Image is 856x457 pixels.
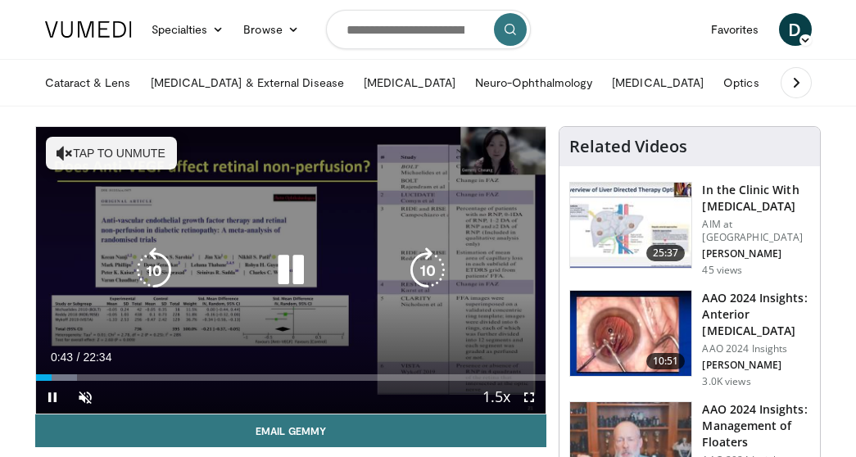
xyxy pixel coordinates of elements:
[779,13,812,46] a: D
[713,66,768,99] a: Optics
[465,66,602,99] a: Neuro-Ophthalmology
[569,290,810,388] a: 10:51 AAO 2024 Insights: Anterior [MEDICAL_DATA] AAO 2024 Insights [PERSON_NAME] 3.0K views
[702,182,810,215] h3: In the Clinic With [MEDICAL_DATA]
[142,13,234,46] a: Specialties
[570,291,691,376] img: fd942f01-32bb-45af-b226-b96b538a46e6.150x105_q85_crop-smart_upscale.jpg
[36,381,69,414] button: Pause
[36,374,546,381] div: Progress Bar
[702,401,810,450] h3: AAO 2024 Insights: Management of Floaters
[569,137,687,156] h4: Related Videos
[354,66,465,99] a: [MEDICAL_DATA]
[77,351,80,364] span: /
[702,290,810,339] h3: AAO 2024 Insights: Anterior [MEDICAL_DATA]
[569,182,810,277] a: 25:37 In the Clinic With [MEDICAL_DATA] AIM at [GEOGRAPHIC_DATA] [PERSON_NAME] 45 views
[646,353,686,369] span: 10:51
[702,218,810,244] p: AIM at [GEOGRAPHIC_DATA]
[69,381,102,414] button: Unmute
[46,137,177,170] button: Tap to unmute
[646,245,686,261] span: 25:37
[45,21,132,38] img: VuMedi Logo
[702,264,742,277] p: 45 views
[702,247,810,260] p: [PERSON_NAME]
[35,66,141,99] a: Cataract & Lens
[35,414,547,447] a: Email Gemmy
[480,381,513,414] button: Playback Rate
[36,127,546,414] video-js: Video Player
[602,66,713,99] a: [MEDICAL_DATA]
[513,381,546,414] button: Fullscreen
[702,342,810,355] p: AAO 2024 Insights
[570,183,691,268] img: 79b7ca61-ab04-43f8-89ee-10b6a48a0462.150x105_q85_crop-smart_upscale.jpg
[326,10,531,49] input: Search topics, interventions
[51,351,73,364] span: 0:43
[701,13,769,46] a: Favorites
[702,359,810,372] p: [PERSON_NAME]
[83,351,111,364] span: 22:34
[233,13,309,46] a: Browse
[702,375,750,388] p: 3.0K views
[141,66,354,99] a: [MEDICAL_DATA] & External Disease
